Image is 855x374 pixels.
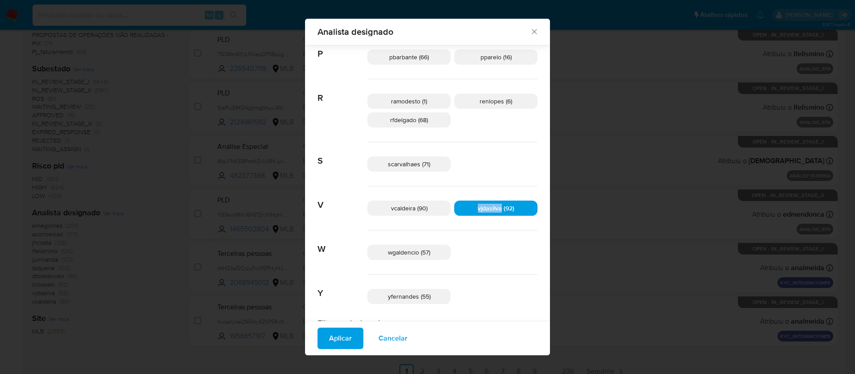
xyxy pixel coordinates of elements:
button: Fechar [530,27,538,35]
span: Aplicar [329,329,352,348]
div: renlopes (6) [454,94,537,109]
span: scarvalhaes (71) [388,160,430,169]
span: renlopes (6) [480,97,512,106]
div: pparelo (16) [454,49,537,65]
div: vcaldeira (90) [367,201,451,216]
span: Y [318,275,367,299]
span: S [318,142,367,166]
div: ramodesto (1) [367,94,451,109]
div: scarvalhaes (71) [367,156,451,172]
button: Aplicar [318,328,363,349]
span: R [318,79,367,103]
span: P [318,35,367,59]
button: Cancelar [367,328,419,349]
span: pbarbante (66) [389,53,429,62]
span: V [318,186,367,210]
div: pbarbante (66) [367,49,451,65]
span: Cancelar [379,329,407,348]
span: yfernandes (55) [388,292,431,301]
h2: Filtros selecionados [318,318,537,328]
span: vcaldeira (90) [391,204,427,213]
div: yfernandes (55) [367,289,451,304]
div: vjdasilva (92) [454,201,537,216]
div: rfdelgado (68) [367,112,451,127]
span: Analista designado [318,27,530,36]
span: W [318,230,367,255]
span: rfdelgado (68) [390,115,428,124]
span: wgaldencio (57) [388,248,430,257]
div: wgaldencio (57) [367,245,451,260]
span: vjdasilva (92) [478,204,514,213]
span: pparelo (16) [480,53,512,62]
span: ramodesto (1) [391,97,427,106]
